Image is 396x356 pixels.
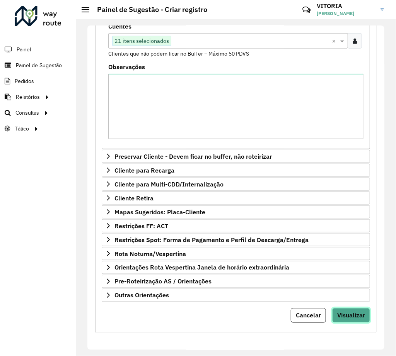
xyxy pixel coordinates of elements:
button: Visualizar [332,308,370,323]
span: Painel [17,46,31,54]
span: 21 itens selecionados [113,36,171,46]
a: Restrições FF: ACT [102,219,370,232]
a: Mapas Sugeridos: Placa-Cliente [102,205,370,219]
a: Preservar Cliente - Devem ficar no buffer, não roteirizar [102,150,370,163]
span: Cancelar [296,312,321,319]
h2: Painel de Sugestão - Criar registro [89,5,207,14]
a: Outras Orientações [102,289,370,302]
span: Painel de Sugestão [16,61,62,70]
a: Contato Rápido [298,2,315,18]
span: Cliente para Multi-CDD/Internalização [114,181,224,187]
small: Clientes que não podem ficar no Buffer – Máximo 50 PDVS [108,50,249,57]
a: Orientações Rota Vespertina Janela de horário extraordinária [102,261,370,274]
a: Cliente para Recarga [102,164,370,177]
a: Rota Noturna/Vespertina [102,247,370,260]
button: Cancelar [291,308,326,323]
span: Pedidos [15,77,34,85]
label: Clientes [108,22,131,31]
span: Preservar Cliente - Devem ficar no buffer, não roteirizar [114,153,272,159]
span: Tático [15,125,29,133]
div: Priorizar Cliente - Não podem ficar no buffer [102,20,370,149]
span: Restrições Spot: Forma de Pagamento e Perfil de Descarga/Entrega [114,237,309,243]
span: [PERSON_NAME] [317,10,375,17]
h3: VITORIA [317,2,375,10]
label: Observações [108,62,145,71]
a: Restrições Spot: Forma de Pagamento e Perfil de Descarga/Entrega [102,233,370,246]
span: Rota Noturna/Vespertina [114,251,186,257]
a: Cliente Retira [102,192,370,205]
a: Pre-Roteirização AS / Orientações [102,275,370,288]
span: Pre-Roteirização AS / Orientações [114,278,212,285]
span: Cliente para Recarga [114,167,174,173]
span: Outras Orientações [114,292,169,298]
span: Relatórios [16,93,40,101]
span: Consultas [15,109,39,117]
span: Orientações Rota Vespertina Janela de horário extraordinária [114,264,289,271]
span: Visualizar [337,312,365,319]
span: Restrições FF: ACT [114,223,168,229]
span: Mapas Sugeridos: Placa-Cliente [114,209,205,215]
span: Cliente Retira [114,195,154,201]
span: Clear all [332,36,338,46]
a: Cliente para Multi-CDD/Internalização [102,178,370,191]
